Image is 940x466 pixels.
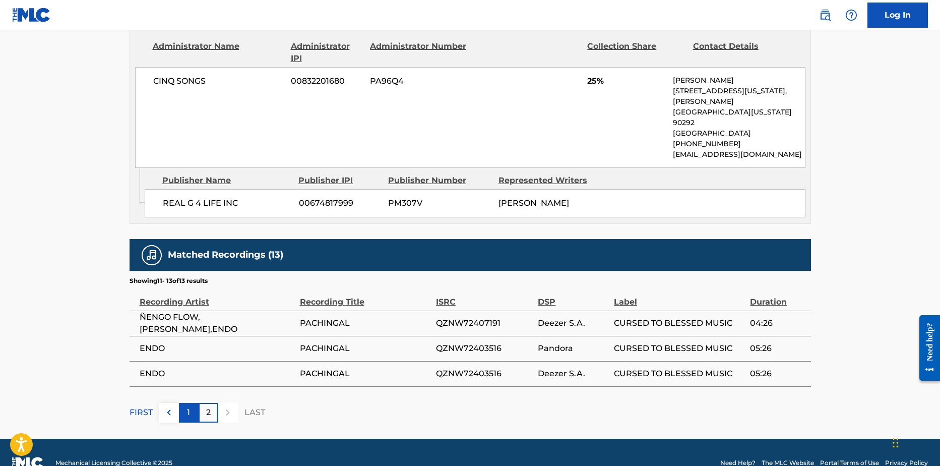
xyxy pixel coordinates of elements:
[168,249,283,261] h5: Matched Recordings (13)
[815,5,835,25] a: Public Search
[912,308,940,389] iframe: Resource Center
[673,75,804,86] p: [PERSON_NAME]
[140,311,295,335] span: ÑENGO FLOW,[PERSON_NAME],ENDO
[370,40,468,65] div: Administrator Number
[140,285,295,308] div: Recording Artist
[300,368,431,380] span: PACHINGAL
[538,317,609,329] span: Deezer S.A.
[498,174,601,187] div: Represented Writers
[498,198,569,208] span: [PERSON_NAME]
[388,174,491,187] div: Publisher Number
[153,75,284,87] span: CINQ SONGS
[750,317,805,329] span: 04:26
[750,368,805,380] span: 05:26
[436,317,533,329] span: QZNW72407191
[12,8,51,22] img: MLC Logo
[146,249,158,261] img: Matched Recordings
[291,40,362,65] div: Administrator IPI
[300,342,431,355] span: PACHINGAL
[130,276,208,285] p: Showing 11 - 13 of 13 results
[300,285,431,308] div: Recording Title
[673,96,804,128] p: [PERSON_NAME][GEOGRAPHIC_DATA][US_STATE] 90292
[299,197,381,209] span: 00674817999
[538,285,609,308] div: DSP
[614,368,745,380] span: CURSED TO BLESSED MUSIC
[587,75,665,87] span: 25%
[673,149,804,160] p: [EMAIL_ADDRESS][DOMAIN_NAME]
[841,5,861,25] div: Help
[614,342,745,355] span: CURSED TO BLESSED MUSIC
[867,3,928,28] a: Log In
[163,406,175,419] img: left
[291,75,362,87] span: 00832201680
[845,9,857,21] img: help
[162,174,291,187] div: Publisher Name
[163,197,291,209] span: REAL G 4 LIFE INC
[140,368,295,380] span: ENDO
[140,342,295,355] span: ENDO
[693,40,791,65] div: Contact Details
[130,406,153,419] p: FIRST
[750,285,805,308] div: Duration
[893,428,899,458] div: Drag
[300,317,431,329] span: PACHINGAL
[614,317,745,329] span: CURSED TO BLESSED MUSIC
[750,342,805,355] span: 05:26
[890,418,940,466] iframe: Chat Widget
[819,9,831,21] img: search
[673,86,804,96] p: [STREET_ADDRESS][US_STATE],
[673,139,804,149] p: [PHONE_NUMBER]
[538,368,609,380] span: Deezer S.A.
[538,342,609,355] span: Pandora
[187,406,190,419] p: 1
[436,285,533,308] div: ISRC
[673,128,804,139] p: [GEOGRAPHIC_DATA]
[436,368,533,380] span: QZNW72403516
[370,75,468,87] span: PA96Q4
[614,285,745,308] div: Label
[298,174,381,187] div: Publisher IPI
[587,40,685,65] div: Collection Share
[436,342,533,355] span: QZNW72403516
[153,40,283,65] div: Administrator Name
[388,197,491,209] span: PM307V
[206,406,211,419] p: 2
[244,406,265,419] p: LAST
